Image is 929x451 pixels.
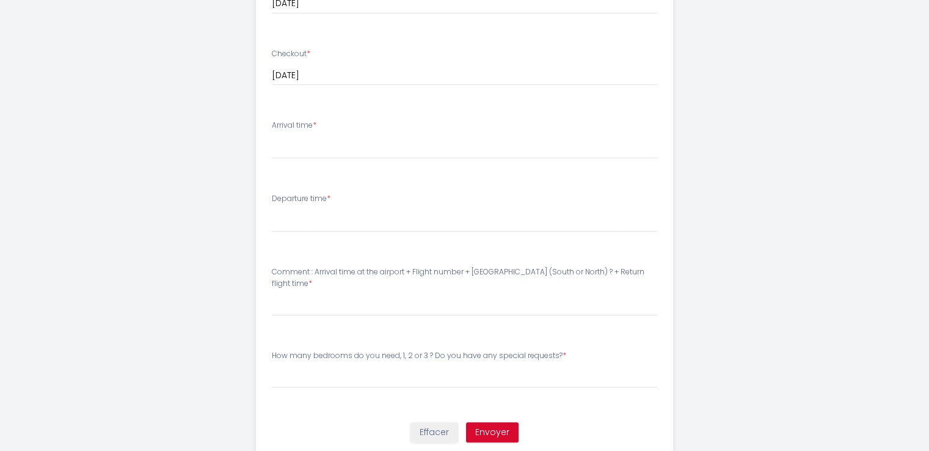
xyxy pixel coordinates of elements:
button: Effacer [410,422,458,443]
label: Departure time [272,193,330,205]
button: Envoyer [466,422,519,443]
label: Checkout [272,48,310,60]
label: How many bedrooms do you need, 1, 2 or 3 ? Do you have any special requests? [272,350,566,362]
label: Comment : Arrival time at the airport + Flight number + [GEOGRAPHIC_DATA] (South or North) ? + Re... [272,266,657,290]
label: Arrival time [272,120,316,131]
